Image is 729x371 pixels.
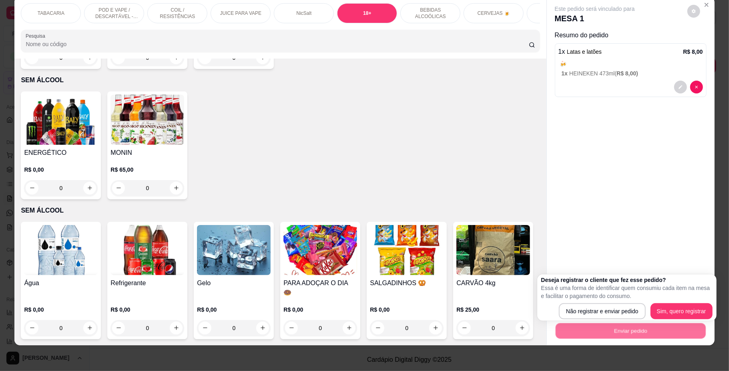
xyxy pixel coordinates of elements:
[370,225,444,275] img: product-image
[562,69,703,77] p: HEINEKEN 473ml (
[110,278,184,288] h4: Refrigerante
[21,75,540,85] p: SEM ÁLCOOL
[541,276,713,284] h2: Deseja registrar o cliente que fez esse pedido?
[197,278,271,288] h4: Gelo
[407,7,454,20] p: BEBIDAS ALCOÓLICAS
[110,306,184,314] p: R$ 0,00
[456,225,530,275] img: product-image
[91,7,137,20] p: POD E VAPE / DESCARTÁVEL - RECARREGAVEL
[38,10,64,16] p: TABACARIA
[24,225,98,275] img: product-image
[110,95,184,145] img: product-image
[674,81,687,93] button: decrease-product-quantity
[516,322,528,335] button: increase-product-quantity
[283,278,357,298] h4: PARA ADOÇAR O DIA 🍩
[683,48,703,56] p: R$ 8,00
[559,303,646,319] button: Não registrar e enviar pedido
[456,278,530,288] h4: CARVÃO 4kg
[154,7,201,20] p: COIL / RESISTÊNCIAS
[541,284,713,300] p: Essa é uma forma de identificar quem consumiu cada item na mesa e facilitar o pagamento do consumo.
[690,81,703,93] button: decrease-product-quantity
[110,166,184,174] p: R$ 65,00
[555,5,635,13] p: Este pedido será vinculado para
[197,306,271,314] p: R$ 0,00
[24,148,98,158] h4: ENERGÉTICO
[370,278,444,288] h4: SALGADINHOS 🥨
[24,278,98,288] h4: Água
[558,47,602,57] p: 1 x
[651,303,713,319] button: Sim, quero registrar
[283,225,357,275] img: product-image
[24,95,98,145] img: product-image
[555,323,705,339] button: Enviar pedido
[24,166,98,174] p: R$ 0,00
[555,30,707,40] p: Resumo do pedido
[21,206,540,215] p: SEM ÁLCOOL
[283,306,357,314] p: R$ 0,00
[26,40,528,48] input: Pesquisa
[478,10,510,16] p: CERVEJAS 🍺
[562,70,569,77] span: 1 x
[110,148,184,158] h4: MONIN
[560,60,703,68] p: 🍻
[456,306,530,314] p: R$ 25,00
[617,70,638,77] span: R$ 8,00 )
[110,225,184,275] img: product-image
[555,13,635,24] p: MESA 1
[363,10,371,16] p: 18+
[220,10,262,16] p: JUICE PARA VAPE
[567,49,602,55] span: Latas e latões
[687,5,700,18] button: decrease-product-quantity
[24,306,98,314] p: R$ 0,00
[296,10,311,16] p: NicSalt
[370,306,444,314] p: R$ 0,00
[26,32,48,39] label: Pesquisa
[458,322,471,335] button: decrease-product-quantity
[197,225,271,275] img: product-image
